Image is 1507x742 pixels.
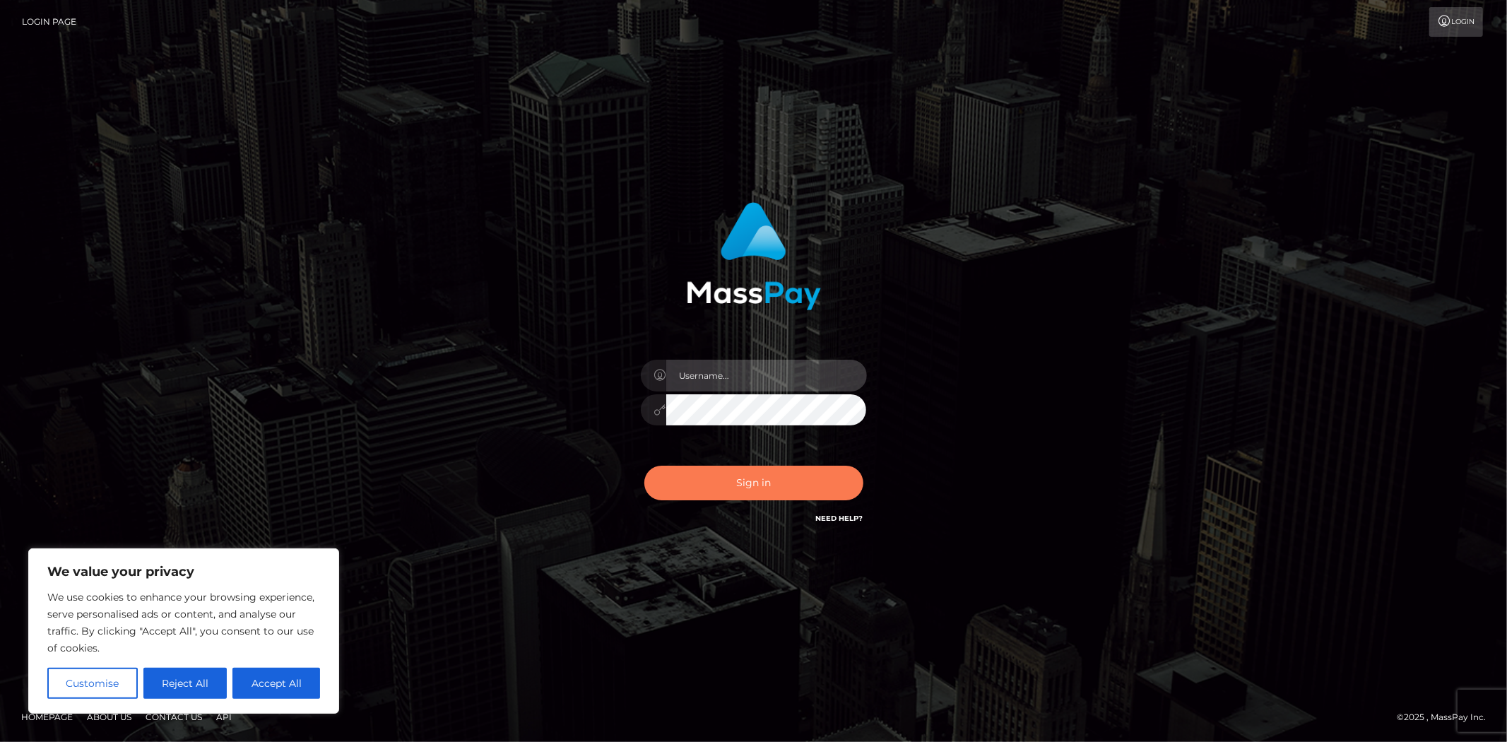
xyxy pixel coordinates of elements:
p: We use cookies to enhance your browsing experience, serve personalised ads or content, and analys... [47,589,320,656]
button: Sign in [644,466,863,500]
div: We value your privacy [28,548,339,714]
button: Accept All [232,668,320,699]
div: © 2025 , MassPay Inc. [1397,709,1496,725]
a: About Us [81,706,137,728]
img: MassPay Login [687,202,821,310]
a: Login Page [22,7,76,37]
a: Homepage [16,706,78,728]
a: Need Help? [816,514,863,523]
input: Username... [666,360,867,391]
p: We value your privacy [47,563,320,580]
button: Customise [47,668,138,699]
a: API [211,706,237,728]
a: Login [1429,7,1483,37]
a: Contact Us [140,706,208,728]
button: Reject All [143,668,227,699]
